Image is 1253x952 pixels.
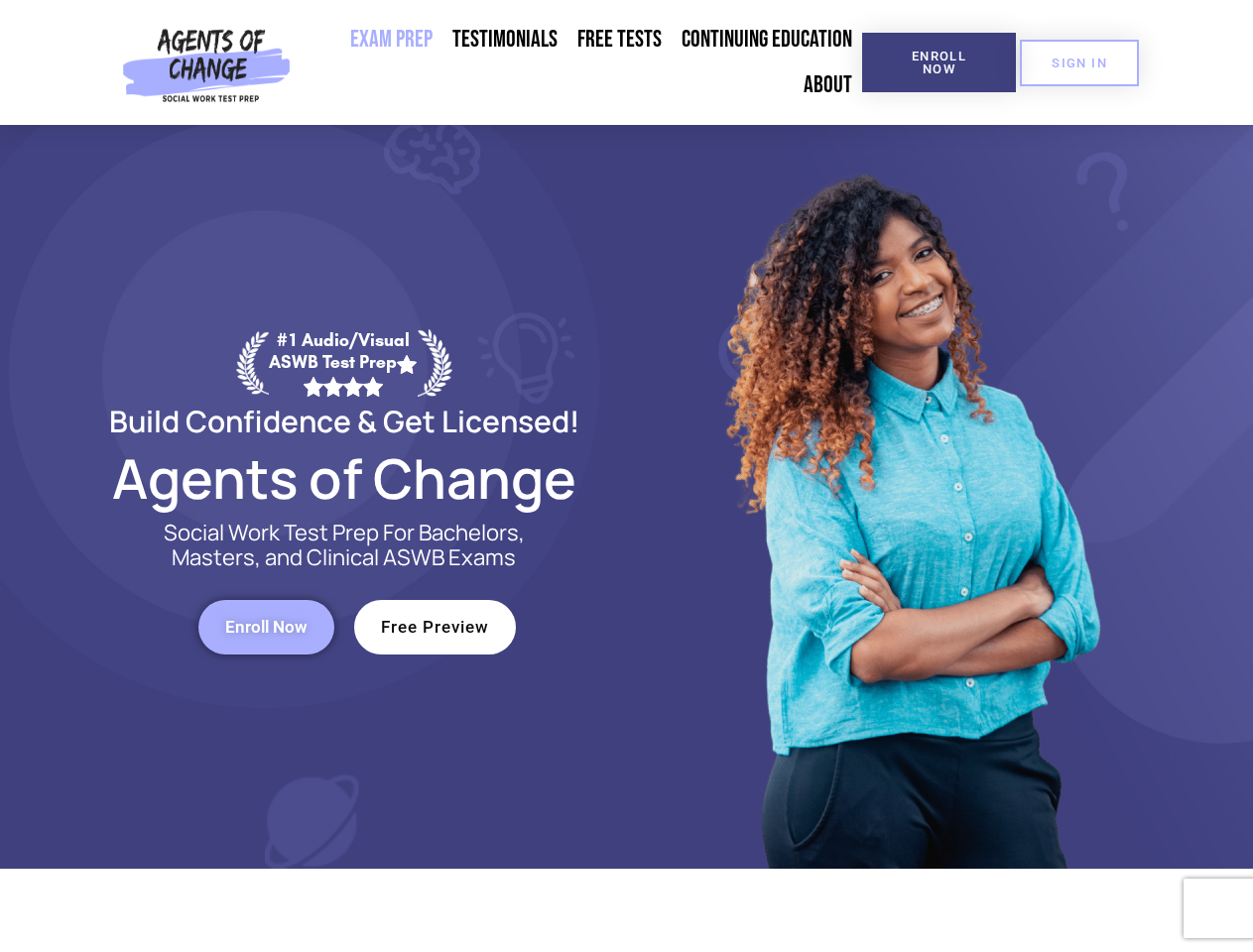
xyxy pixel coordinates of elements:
span: Enroll Now [894,50,984,75]
h2: Agents of Change [62,455,627,501]
span: Enroll Now [225,619,308,636]
a: Free Tests [567,17,672,62]
div: #1 Audio/Visual ASWB Test Prep [269,329,418,396]
a: Exam Prep [340,17,442,62]
h2: Build Confidence & Get Licensed! [62,407,627,435]
span: Free Preview [381,619,489,636]
a: Continuing Education [672,17,862,62]
a: Enroll Now [862,33,1016,92]
span: SIGN IN [1052,57,1107,69]
a: SIGN IN [1020,40,1139,86]
img: Website Image 1 (1) [711,125,1108,869]
p: Social Work Test Prep For Bachelors, Masters, and Clinical ASWB Exams [141,521,548,570]
a: Enroll Now [198,600,334,654]
a: Free Preview [354,600,516,654]
a: About [794,62,862,108]
nav: Menu [299,17,862,108]
a: Testimonials [442,17,567,62]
